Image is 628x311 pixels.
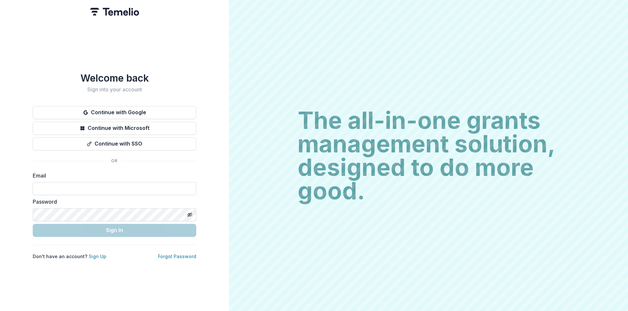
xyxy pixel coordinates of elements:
[33,253,106,260] p: Don't have an account?
[33,106,196,119] button: Continue with Google
[158,254,196,259] a: Forgot Password
[33,122,196,135] button: Continue with Microsoft
[184,210,195,220] button: Toggle password visibility
[33,137,196,150] button: Continue with SSO
[33,72,196,84] h1: Welcome back
[33,224,196,237] button: Sign In
[33,198,192,206] label: Password
[33,172,192,179] label: Email
[33,86,196,93] h2: Sign into your account
[89,254,106,259] a: Sign Up
[90,8,139,16] img: Temelio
